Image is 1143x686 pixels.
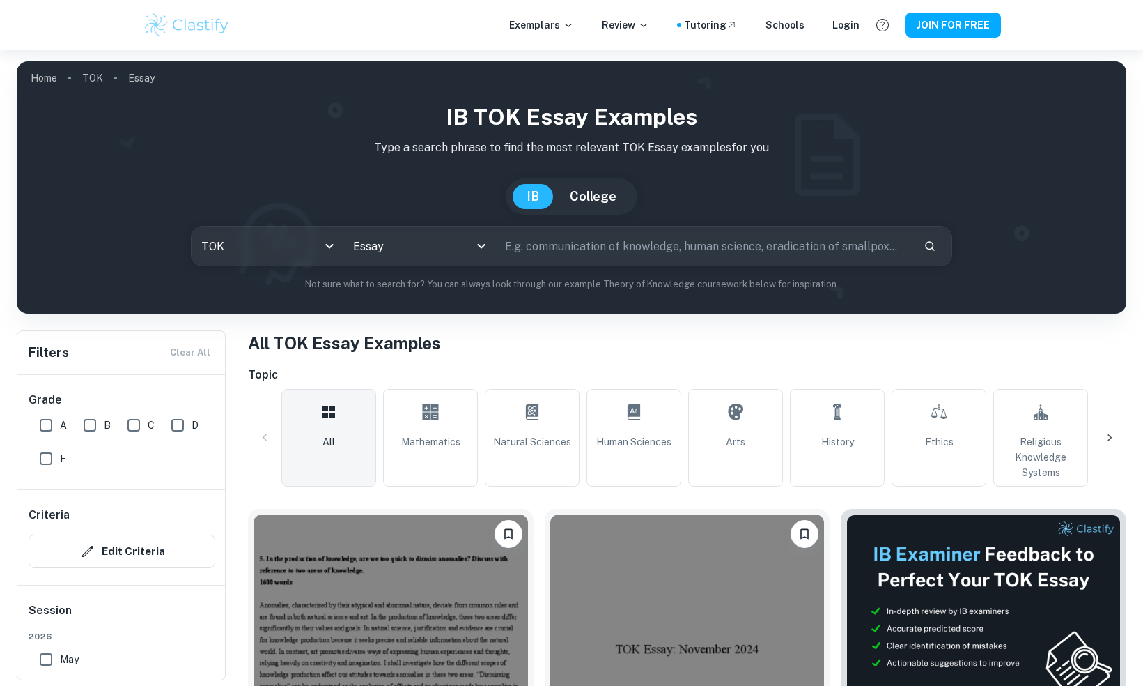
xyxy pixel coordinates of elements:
[596,434,671,450] span: Human Sciences
[791,520,818,548] button: Please log in to bookmark exemplars
[17,61,1126,314] img: profile cover
[765,17,804,33] a: Schools
[684,17,738,33] a: Tutoring
[192,227,343,266] div: TOK
[60,652,79,667] span: May
[29,630,215,643] span: 2026
[556,184,630,209] button: College
[343,227,495,266] div: Essay
[513,184,553,209] button: IB
[192,418,199,433] span: D
[871,13,894,37] button: Help and Feedback
[495,520,522,548] button: Please log in to bookmark exemplars
[726,434,745,450] span: Arts
[401,434,460,450] span: Mathematics
[493,434,571,450] span: Natural Sciences
[29,343,69,363] h6: Filters
[128,70,155,86] p: Essay
[1000,434,1082,480] span: Religious Knowledge Systems
[322,434,335,450] span: All
[29,535,215,568] button: Edit Criteria
[509,17,574,33] p: Exemplars
[821,434,854,450] span: History
[918,234,942,258] button: Search
[248,330,1126,356] h1: All TOK Essay Examples
[29,507,70,524] h6: Criteria
[29,392,215,409] h6: Grade
[148,418,155,433] span: C
[495,227,912,266] input: E.g. communication of knowledge, human science, eradication of smallpox...
[28,139,1115,156] p: Type a search phrase to find the most relevant TOK Essay examples for you
[82,68,103,88] a: TOK
[925,434,954,450] span: Ethics
[905,13,1001,38] button: JOIN FOR FREE
[28,100,1115,134] h1: IB TOK Essay examples
[602,17,649,33] p: Review
[28,277,1115,291] p: Not sure what to search for? You can always look through our example Theory of Knowledge coursewo...
[60,451,66,466] span: E
[104,418,111,433] span: B
[60,418,67,433] span: A
[143,11,231,39] img: Clastify logo
[832,17,860,33] a: Login
[29,602,215,630] h6: Session
[31,68,57,88] a: Home
[248,367,1126,383] h6: Topic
